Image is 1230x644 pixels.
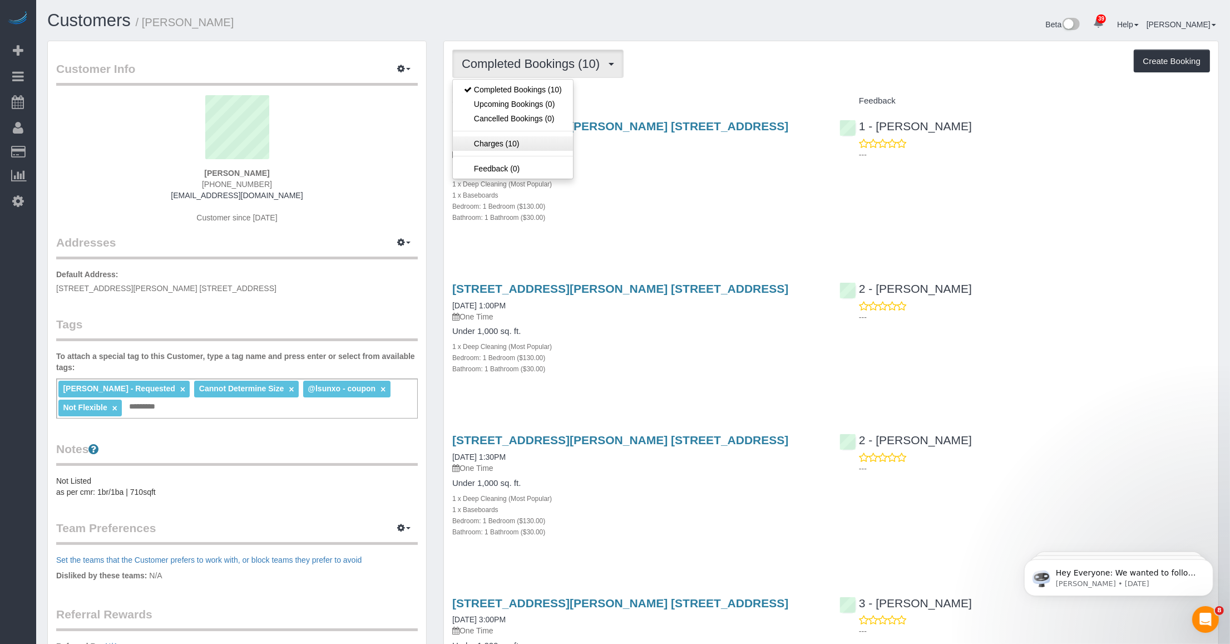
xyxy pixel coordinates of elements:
[1061,18,1080,32] img: New interface
[452,214,545,222] small: Bathroom: 1 Bathroom ($30.00)
[452,528,545,536] small: Bathroom: 1 Bathroom ($30.00)
[452,149,823,160] p: One Time
[1088,11,1109,36] a: 39
[1147,20,1216,29] a: [PERSON_NAME]
[452,180,552,188] small: 1 x Deep Cleaning (Most Popular)
[56,269,118,280] label: Default Address:
[453,111,573,126] a: Cancelled Bookings (0)
[452,597,788,609] a: [STREET_ADDRESS][PERSON_NAME] [STREET_ADDRESS]
[839,96,1210,106] h4: Feedback
[56,316,418,341] legend: Tags
[452,343,552,351] small: 1 x Deep Cleaning (Most Popular)
[63,403,107,412] span: Not Flexible
[452,327,823,336] h4: Under 1,000 sq. ft.
[47,11,131,30] a: Customers
[453,161,573,176] a: Feedback (0)
[452,625,823,636] p: One Time
[1117,20,1139,29] a: Help
[56,520,418,545] legend: Team Preferences
[453,136,573,151] a: Charges (10)
[56,441,418,466] legend: Notes
[452,120,788,132] a: [STREET_ADDRESS][PERSON_NAME] [STREET_ADDRESS]
[308,384,376,393] span: @lsunxo - coupon
[859,626,1210,637] p: ---
[839,597,972,609] a: 3 - [PERSON_NAME]
[56,555,362,564] a: Set the teams that the Customer prefers to work with, or block teams they prefer to avoid
[48,32,190,152] span: Hey Everyone: We wanted to follow up and let you know we have been closely monitoring the account...
[452,311,823,322] p: One Time
[452,434,788,446] a: [STREET_ADDRESS][PERSON_NAME] [STREET_ADDRESS]
[1215,606,1224,615] span: 8
[453,97,573,111] a: Upcoming Bookings (0)
[859,463,1210,474] p: ---
[196,213,277,222] span: Customer since [DATE]
[452,50,624,78] button: Completed Bookings (10)
[56,570,147,581] label: Disliked by these teams:
[452,479,823,488] h4: Under 1,000 sq. ft.
[136,16,234,28] small: / [PERSON_NAME]
[452,191,498,199] small: 1 x Baseboards
[452,354,545,362] small: Bedroom: 1 Bedroom ($130.00)
[202,180,272,189] span: [PHONE_NUMBER]
[839,282,972,295] a: 2 - [PERSON_NAME]
[289,385,294,394] a: ×
[452,495,552,503] small: 1 x Deep Cleaning (Most Popular)
[7,11,29,27] img: Automaid Logo
[199,384,284,393] span: Cannot Determine Size
[1096,14,1106,23] span: 39
[56,475,418,498] pre: Not Listed as per cmr: 1br/1ba | 710sqft
[859,312,1210,323] p: ---
[452,164,823,174] h4: Under 1,000 sq. ft.
[462,57,605,71] span: Completed Bookings (10)
[839,434,972,446] a: 2 - [PERSON_NAME]
[452,463,823,474] p: One Time
[56,61,418,86] legend: Customer Info
[63,384,175,393] span: [PERSON_NAME] - Requested
[56,351,418,373] label: To attach a special tag to this Customer, type a tag name and press enter or select from availabl...
[452,365,545,373] small: Bathroom: 1 Bathroom ($30.00)
[452,96,823,106] h4: Service
[452,453,506,461] a: [DATE] 1:30PM
[48,43,192,53] p: Message from Ellie, sent 3d ago
[180,385,185,394] a: ×
[859,149,1210,160] p: ---
[452,517,545,525] small: Bedroom: 1 Bedroom ($130.00)
[112,404,117,413] a: ×
[452,506,498,514] small: 1 x Baseboards
[1046,20,1080,29] a: Beta
[56,606,418,631] legend: Referral Rewards
[452,301,506,310] a: [DATE] 1:00PM
[452,615,506,624] a: [DATE] 3:00PM
[149,571,162,580] span: N/A
[453,82,573,97] a: Completed Bookings (10)
[452,282,788,295] a: [STREET_ADDRESS][PERSON_NAME] [STREET_ADDRESS]
[1192,606,1219,633] iframe: Intercom live chat
[452,203,545,210] small: Bedroom: 1 Bedroom ($130.00)
[171,191,303,200] a: [EMAIL_ADDRESS][DOMAIN_NAME]
[1007,536,1230,614] iframe: Intercom notifications message
[839,120,972,132] a: 1 - [PERSON_NAME]
[56,284,276,293] span: [STREET_ADDRESS][PERSON_NAME] [STREET_ADDRESS]
[381,385,386,394] a: ×
[204,169,269,178] strong: [PERSON_NAME]
[1134,50,1210,73] button: Create Booking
